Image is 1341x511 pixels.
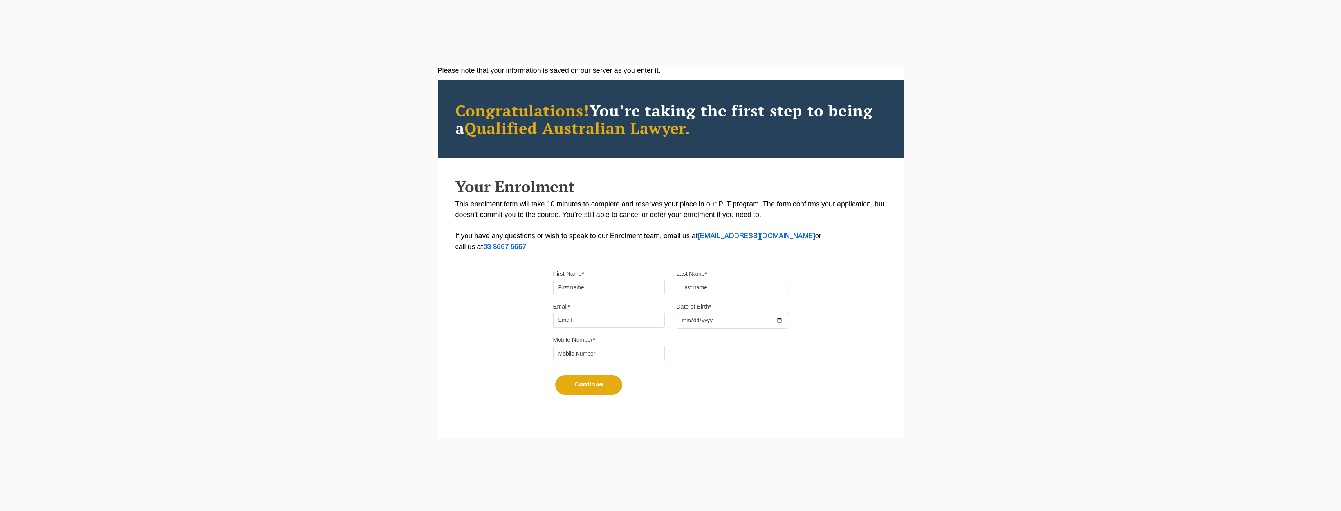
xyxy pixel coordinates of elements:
[438,65,904,76] div: Please note that your information is saved on our server as you enter it.
[455,199,886,253] p: This enrolment form will take 10 minutes to complete and reserves your place in our PLT program. ...
[455,101,886,137] h2: You’re taking the first step to being a
[677,270,707,278] label: Last Name*
[455,100,590,121] span: Congratulations!
[553,303,570,311] label: Email*
[553,336,596,344] label: Mobile Number*
[553,270,584,278] label: First Name*
[483,244,526,250] a: 03 8667 5667
[553,346,665,361] input: Mobile Number
[553,280,665,295] input: First name
[464,117,691,138] span: Qualified Australian Lawyer.
[677,303,711,311] label: Date of Birth*
[677,280,788,295] input: Last name
[553,312,665,328] input: Email
[555,375,622,395] button: Continue
[698,233,815,239] a: [EMAIL_ADDRESS][DOMAIN_NAME]
[455,178,886,195] h2: Your Enrolment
